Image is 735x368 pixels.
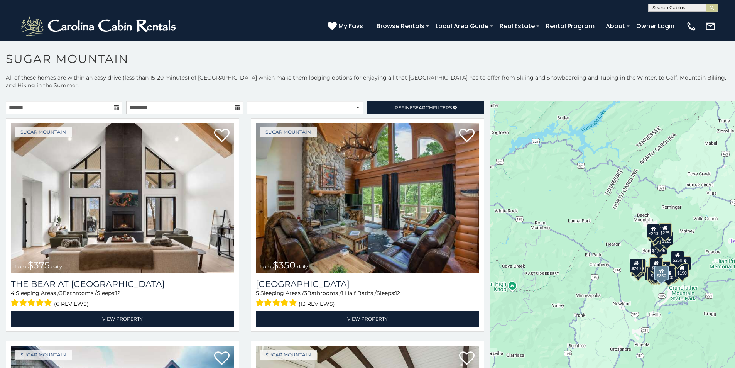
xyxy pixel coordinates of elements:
span: $375 [28,259,50,271]
span: 12 [395,290,400,297]
a: Sugar Mountain [260,127,317,137]
a: Add to favorites [214,128,230,144]
img: mail-regular-white.png [705,21,716,32]
img: Grouse Moor Lodge [256,123,479,273]
div: $240 [647,224,660,238]
div: $155 [648,267,661,281]
div: Sleeping Areas / Bathrooms / Sleeps: [256,289,479,309]
a: Add to favorites [459,128,475,144]
a: RefineSearchFilters [367,101,484,114]
div: $175 [649,266,662,280]
a: Sugar Mountain [15,350,72,360]
a: Sugar Mountain [15,127,72,137]
span: Refine Filters [395,105,452,110]
a: About [602,19,629,33]
span: 1 Half Baths / [341,290,377,297]
a: Sugar Mountain [260,350,317,360]
img: phone-regular-white.png [686,21,697,32]
div: $500 [662,268,675,282]
h3: The Bear At Sugar Mountain [11,279,234,289]
img: White-1-2.png [19,15,179,38]
div: Sleeping Areas / Bathrooms / Sleeps: [11,289,234,309]
span: 4 [11,290,14,297]
div: $1,095 [651,241,667,255]
a: My Favs [328,21,365,31]
a: Owner Login [632,19,678,33]
a: The Bear At [GEOGRAPHIC_DATA] [11,279,234,289]
div: $195 [666,266,679,280]
a: [GEOGRAPHIC_DATA] [256,279,479,289]
span: 3 [304,290,307,297]
div: $250 [671,251,684,265]
a: Browse Rentals [373,19,428,33]
a: Add to favorites [214,351,230,367]
div: $350 [655,266,669,280]
a: The Bear At Sugar Mountain from $375 daily [11,123,234,273]
a: View Property [11,311,234,327]
div: $125 [660,231,673,245]
span: 12 [115,290,120,297]
div: $225 [659,223,672,237]
div: $155 [678,256,691,270]
a: Rental Program [542,19,598,33]
span: 5 [256,290,259,297]
div: $200 [657,261,671,275]
img: The Bear At Sugar Mountain [11,123,234,273]
div: $190 [649,257,662,271]
span: from [15,264,26,270]
div: $240 [630,259,643,273]
a: Local Area Guide [432,19,492,33]
a: Grouse Moor Lodge from $350 daily [256,123,479,273]
span: daily [297,264,308,270]
a: View Property [256,311,479,327]
span: Search [413,105,433,110]
span: 3 [59,290,63,297]
div: $190 [676,263,689,277]
a: Real Estate [496,19,539,33]
span: (13 reviews) [299,299,335,309]
span: from [260,264,271,270]
span: daily [51,264,62,270]
span: (6 reviews) [54,299,89,309]
div: $300 [650,258,663,272]
h3: Grouse Moor Lodge [256,279,479,289]
a: Add to favorites [459,351,475,367]
span: My Favs [338,21,363,31]
span: $350 [273,259,296,271]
